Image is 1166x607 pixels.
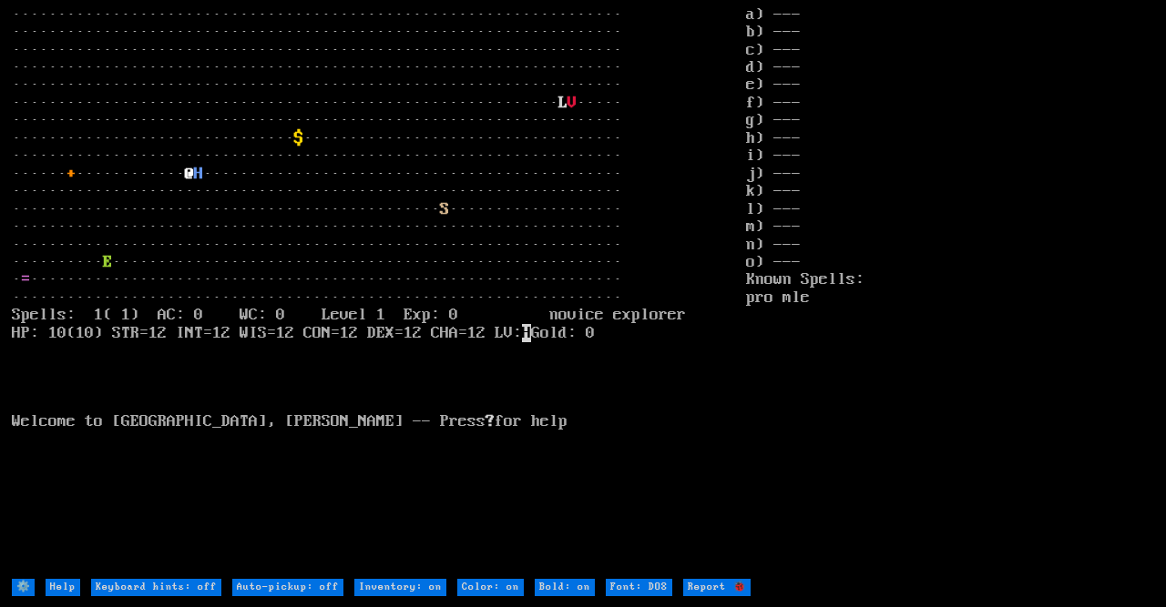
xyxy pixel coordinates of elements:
larn: ··································································· ·····························... [12,6,746,577]
input: Keyboard hints: off [91,579,221,596]
input: Help [46,579,80,596]
input: Inventory: on [354,579,446,596]
input: Auto-pickup: off [232,579,343,596]
font: @ [185,165,194,183]
font: L [558,94,568,112]
input: Font: DOS [606,579,672,596]
font: + [66,165,76,183]
font: S [440,200,449,218]
input: ⚙️ [12,579,35,596]
font: = [21,270,30,288]
font: V [568,94,577,112]
b: ? [486,412,495,430]
font: $ [294,129,303,147]
input: Bold: on [535,579,595,596]
stats: a) --- b) --- c) --- d) --- e) --- f) --- g) --- h) --- i) --- j) --- k) --- l) --- m) --- n) ---... [746,6,1154,577]
mark: H [522,324,531,342]
input: Color: on [457,579,524,596]
font: H [194,165,203,183]
input: Report 🐞 [683,579,751,596]
font: E [103,253,112,271]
